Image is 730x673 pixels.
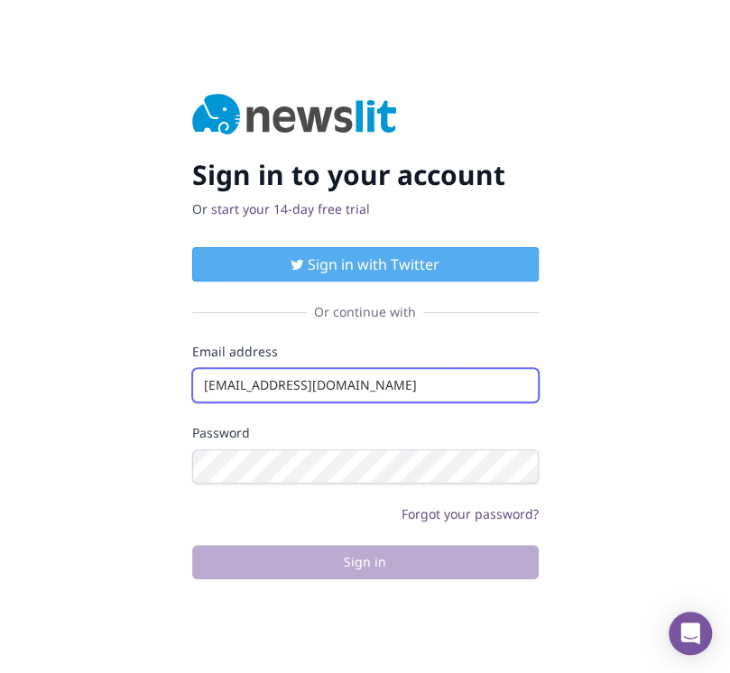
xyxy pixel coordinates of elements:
a: start your 14-day free trial [211,200,370,217]
label: Password [192,424,539,442]
button: Sign in [192,545,539,579]
img: Newslit [192,94,397,137]
h2: Sign in to your account [192,159,539,191]
a: Forgot your password? [402,505,539,522]
span: Or continue with [307,303,423,321]
button: Sign in with Twitter [192,247,539,281]
div: Open Intercom Messenger [669,612,712,655]
label: Email address [192,343,539,361]
p: Or [192,200,539,218]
